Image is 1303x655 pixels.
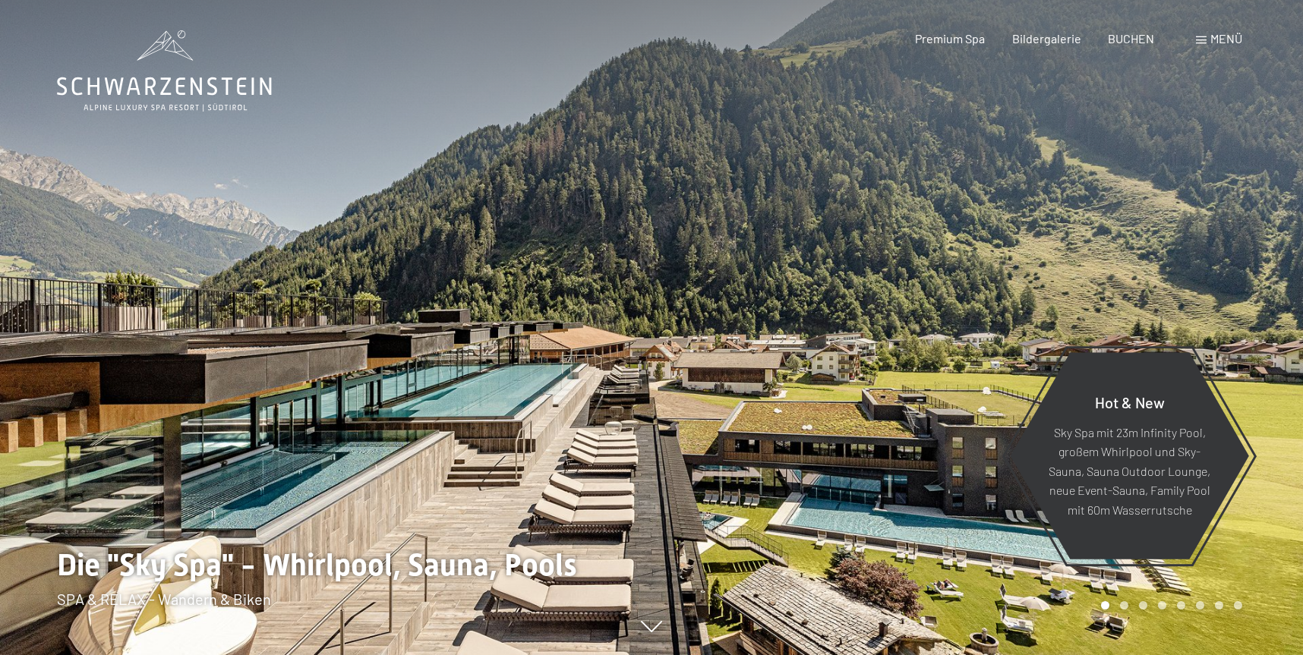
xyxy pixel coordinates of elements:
div: Carousel Page 4 [1158,601,1166,609]
div: Carousel Page 1 (Current Slide) [1101,601,1109,609]
p: Sky Spa mit 23m Infinity Pool, großem Whirlpool und Sky-Sauna, Sauna Outdoor Lounge, neue Event-S... [1047,422,1212,519]
div: Carousel Page 7 [1215,601,1223,609]
div: Carousel Page 8 [1234,601,1242,609]
span: Hot & New [1095,392,1165,411]
a: Bildergalerie [1012,31,1081,46]
div: Carousel Pagination [1096,601,1242,609]
div: Carousel Page 5 [1177,601,1185,609]
span: Menü [1210,31,1242,46]
a: Premium Spa [915,31,985,46]
div: Carousel Page 6 [1196,601,1204,609]
div: Carousel Page 3 [1139,601,1147,609]
a: Hot & New Sky Spa mit 23m Infinity Pool, großem Whirlpool und Sky-Sauna, Sauna Outdoor Lounge, ne... [1009,351,1250,560]
a: BUCHEN [1108,31,1154,46]
div: Carousel Page 2 [1120,601,1128,609]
